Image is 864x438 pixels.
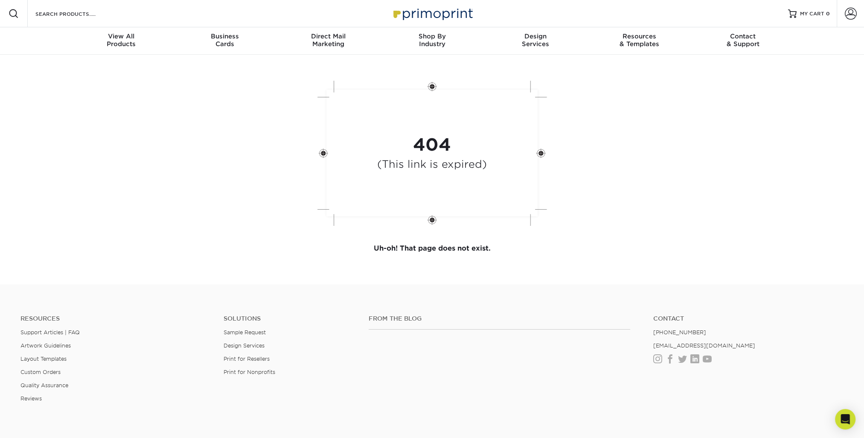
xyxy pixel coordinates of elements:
[800,10,824,18] span: MY CART
[588,32,691,40] span: Resources
[35,9,118,19] input: SEARCH PRODUCTS.....
[70,32,173,40] span: View All
[224,356,270,362] a: Print for Resellers
[377,158,487,171] h4: (This link is expired)
[276,27,380,55] a: Direct MailMarketing
[691,27,795,55] a: Contact& Support
[653,315,844,322] a: Contact
[20,342,71,349] a: Artwork Guidelines
[20,395,42,402] a: Reviews
[484,32,588,40] span: Design
[20,382,68,388] a: Quality Assurance
[653,329,706,336] a: [PHONE_NUMBER]
[588,32,691,48] div: & Templates
[826,11,830,17] span: 0
[224,329,266,336] a: Sample Request
[588,27,691,55] a: Resources& Templates
[224,369,275,375] a: Print for Nonprofits
[380,32,484,40] span: Shop By
[20,369,61,375] a: Custom Orders
[374,244,491,252] strong: Uh-oh! That page does not exist.
[390,4,475,23] img: Primoprint
[224,342,265,349] a: Design Services
[369,315,630,322] h4: From the Blog
[20,315,211,322] h4: Resources
[484,32,588,48] div: Services
[20,329,80,336] a: Support Articles | FAQ
[691,32,795,40] span: Contact
[173,27,276,55] a: BusinessCards
[70,32,173,48] div: Products
[380,32,484,48] div: Industry
[653,342,755,349] a: [EMAIL_ADDRESS][DOMAIN_NAME]
[276,32,380,40] span: Direct Mail
[691,32,795,48] div: & Support
[484,27,588,55] a: DesignServices
[413,134,451,155] strong: 404
[380,27,484,55] a: Shop ByIndustry
[173,32,276,40] span: Business
[276,32,380,48] div: Marketing
[835,409,855,429] div: Open Intercom Messenger
[20,356,67,362] a: Layout Templates
[70,27,173,55] a: View AllProducts
[173,32,276,48] div: Cards
[224,315,356,322] h4: Solutions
